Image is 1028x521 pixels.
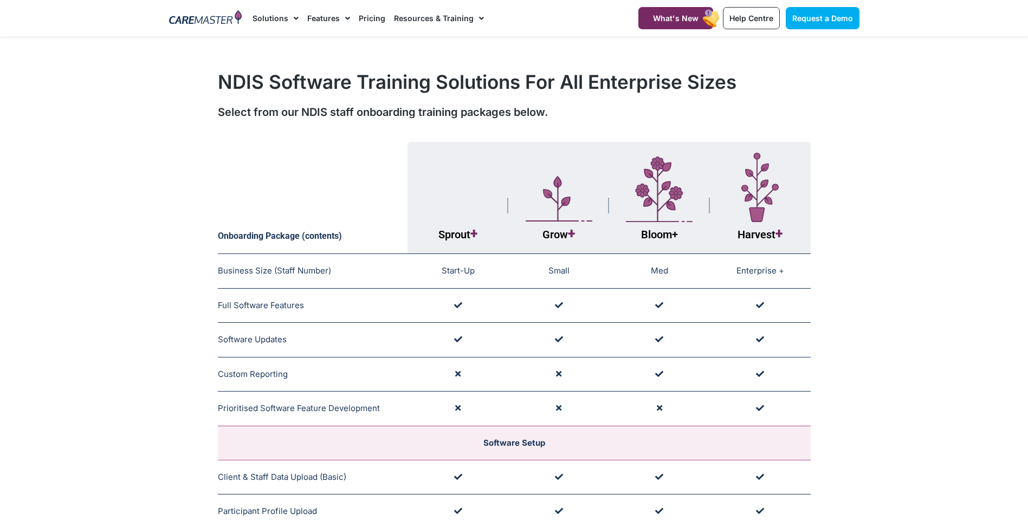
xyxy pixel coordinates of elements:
span: Harvest [738,228,783,241]
div: Select from our NDIS staff onboarding training packages below. [218,104,811,120]
span: Grow [542,228,575,241]
td: Client & Staff Data Upload (Basic) [218,460,408,494]
span: + [568,226,575,242]
span: Request a Demo [792,14,853,23]
td: Start-Up [408,254,508,289]
a: Help Centre [723,7,780,29]
span: + [470,226,477,242]
span: Bloom [641,228,678,241]
h1: NDIS Software Training Solutions For All Enterprise Sizes [218,70,811,93]
td: Enterprise + [710,254,811,289]
span: Software Setup [483,438,545,448]
span: + [775,226,783,242]
img: Layer_1-4-1.svg [626,157,693,223]
span: Business Size (Staff Number) [218,265,331,276]
img: Layer_1-5.svg [526,176,592,222]
span: Full Software Features [218,300,304,310]
img: CareMaster Logo [169,10,242,27]
td: Prioritised Software Feature Development [218,392,408,426]
img: Layer_1-7-1.svg [741,153,779,222]
td: Software Updates [218,323,408,357]
span: What's New [653,14,699,23]
span: Help Centre [729,14,773,23]
th: Onboarding Package (contents) [218,142,408,254]
a: What's New [638,7,713,29]
span: + [672,228,678,241]
td: Custom Reporting [218,357,408,392]
td: Med [609,254,710,289]
td: Small [508,254,609,289]
a: Request a Demo [786,7,859,29]
span: Sprout [438,228,477,241]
